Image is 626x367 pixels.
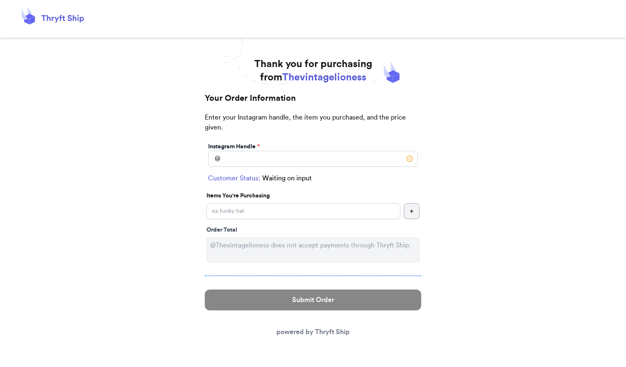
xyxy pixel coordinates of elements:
p: Items You're Purchasing [206,192,420,200]
span: Customer Status: [208,173,261,183]
div: Order Total [206,226,420,234]
p: Enter your Instagram handle, the item you purchased, and the price given. [205,112,421,141]
h2: Your Order Information [205,92,421,112]
span: Thevintagelioness [282,72,366,82]
div: @ [208,151,220,167]
label: Instagram Handle [208,142,260,151]
a: powered by Thryft Ship [276,329,350,335]
button: Submit Order [205,290,421,310]
input: ex.funky hat [206,203,400,219]
span: Waiting on input [262,173,312,183]
h1: Thank you for purchasing from [254,57,372,84]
